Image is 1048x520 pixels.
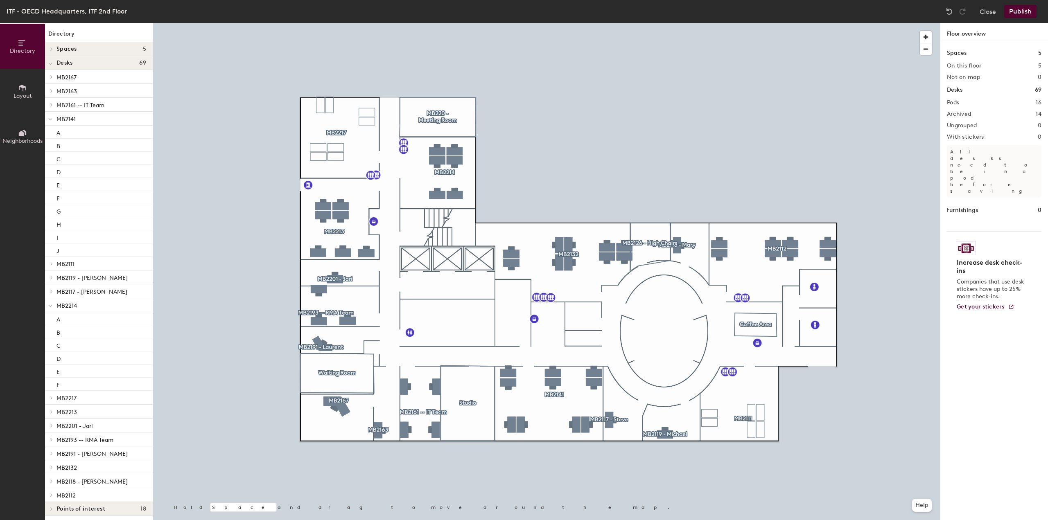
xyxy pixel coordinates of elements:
h2: 0 [1038,122,1041,129]
p: F [56,379,59,389]
h1: 69 [1035,86,1041,95]
p: D [56,353,61,362]
span: MB2119 - [PERSON_NAME] [56,275,128,281]
h2: 16 [1036,99,1041,106]
h1: Directory [45,29,153,42]
p: C [56,153,61,163]
p: F [56,193,59,202]
div: ITF - OECD Headquarters, ITF 2nd Floor [7,6,127,16]
p: I [56,232,58,241]
h2: 0 [1038,74,1041,81]
p: G [56,206,61,215]
span: MB2111 [56,261,75,268]
p: Companies that use desk stickers have up to 25% more check-ins. [957,278,1027,300]
h2: 0 [1038,134,1041,140]
p: All desks need to be in a pod before saving [947,145,1041,198]
h2: On this floor [947,63,982,69]
span: Layout [14,92,32,99]
span: MB2141 [56,116,76,123]
span: Desks [56,60,72,66]
h2: 5 [1038,63,1041,69]
span: MB2193 -- RMA Team [56,437,113,443]
span: Neighborhoods [2,137,43,144]
p: E [56,180,60,189]
h2: 14 [1036,111,1041,117]
span: MB2112 [56,492,76,499]
span: MB2213 [56,409,77,416]
span: Points of interest [56,506,105,512]
span: MB2132 [56,464,77,471]
h1: Spaces [947,49,967,58]
button: Help [912,499,932,512]
h1: 5 [1038,49,1041,58]
span: MB2191 - [PERSON_NAME] [56,450,128,457]
h1: Floor overview [940,23,1048,42]
img: Sticker logo [957,241,976,255]
span: MB2163 [56,88,77,95]
img: Redo [958,7,967,16]
span: MB2118 - [PERSON_NAME] [56,478,128,485]
h2: Archived [947,111,971,117]
button: Close [980,5,996,18]
button: Publish [1004,5,1037,18]
span: 5 [143,46,146,52]
p: D [56,167,61,176]
h2: Ungrouped [947,122,977,129]
h2: Pods [947,99,959,106]
span: MB2217 [56,395,77,402]
span: 69 [139,60,146,66]
h1: Furnishings [947,206,978,215]
p: H [56,219,61,228]
p: B [56,140,60,150]
p: A [56,314,60,323]
span: 18 [140,506,146,512]
span: MB2214 [56,302,77,309]
h4: Increase desk check-ins [957,259,1027,275]
span: MB2161 -- IT Team [56,102,104,109]
p: B [56,327,60,336]
p: A [56,127,60,137]
span: Directory [10,47,35,54]
h1: 0 [1038,206,1041,215]
span: MB2117 - [PERSON_NAME] [56,288,127,295]
p: J [56,245,59,254]
span: MB2201 - Jari [56,423,93,430]
p: C [56,340,61,349]
span: MB2167 [56,74,77,81]
img: Undo [945,7,953,16]
h1: Desks [947,86,962,95]
h2: With stickers [947,134,984,140]
span: Get your stickers [957,303,1005,310]
h2: Not on map [947,74,980,81]
p: E [56,366,60,376]
a: Get your stickers [957,304,1014,311]
span: Spaces [56,46,77,52]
